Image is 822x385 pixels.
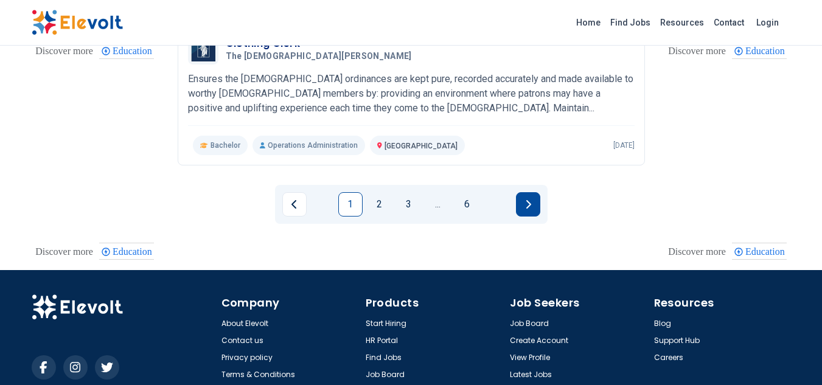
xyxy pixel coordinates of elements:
[605,13,655,32] a: Find Jobs
[510,370,552,380] a: Latest Jobs
[761,327,822,385] iframe: Chat Widget
[113,246,156,257] span: Education
[32,294,123,320] img: Elevolt
[35,43,93,60] div: These are topics related to the article that might interest you
[655,13,709,32] a: Resources
[366,336,398,345] a: HR Portal
[571,13,605,32] a: Home
[613,140,635,150] p: [DATE]
[99,243,154,260] div: Education
[397,192,421,217] a: Page 3
[385,142,458,150] span: [GEOGRAPHIC_DATA]
[654,294,791,311] h4: Resources
[221,370,295,380] a: Terms & Conditions
[749,10,786,35] a: Login
[99,42,154,59] div: Education
[654,336,700,345] a: Support Hub
[35,243,93,260] div: These are topics related to the article that might interest you
[510,353,550,362] a: View Profile
[282,192,307,217] a: Previous page
[366,353,402,362] a: Find Jobs
[668,243,726,260] div: These are topics related to the article that might interest you
[191,37,215,62] img: The Church of Jesus Christ of Latter-day Saints
[338,192,363,217] a: Page 1 is your current page
[221,336,263,345] a: Contact us
[516,192,540,217] a: Next page
[510,294,647,311] h4: Job Seekers
[668,43,726,60] div: These are topics related to the article that might interest you
[32,10,123,35] img: Elevolt
[221,319,268,328] a: About Elevolt
[510,319,549,328] a: Job Board
[709,13,749,32] a: Contact
[221,294,358,311] h4: Company
[188,72,635,116] p: Ensures the [DEMOGRAPHIC_DATA] ordinances are kept pure, recorded accurately and made available t...
[510,336,568,345] a: Create Account
[226,51,412,62] span: The [DEMOGRAPHIC_DATA][PERSON_NAME]
[221,353,273,362] a: Privacy policy
[654,353,683,362] a: Careers
[745,46,789,56] span: Education
[367,192,392,217] a: Page 2
[745,246,789,257] span: Education
[188,34,635,155] a: The Church of Jesus Christ of Latter-day SaintsClothing ClerkThe [DEMOGRAPHIC_DATA][PERSON_NAME]E...
[253,136,365,155] p: Operations Administration
[455,192,479,217] a: Page 6
[732,42,787,59] div: Education
[366,319,406,328] a: Start Hiring
[654,319,671,328] a: Blog
[282,192,540,217] ul: Pagination
[366,294,503,311] h4: Products
[366,370,405,380] a: Job Board
[211,140,240,150] span: Bachelor
[426,192,450,217] a: Jump forward
[113,46,156,56] span: Education
[732,243,787,260] div: Education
